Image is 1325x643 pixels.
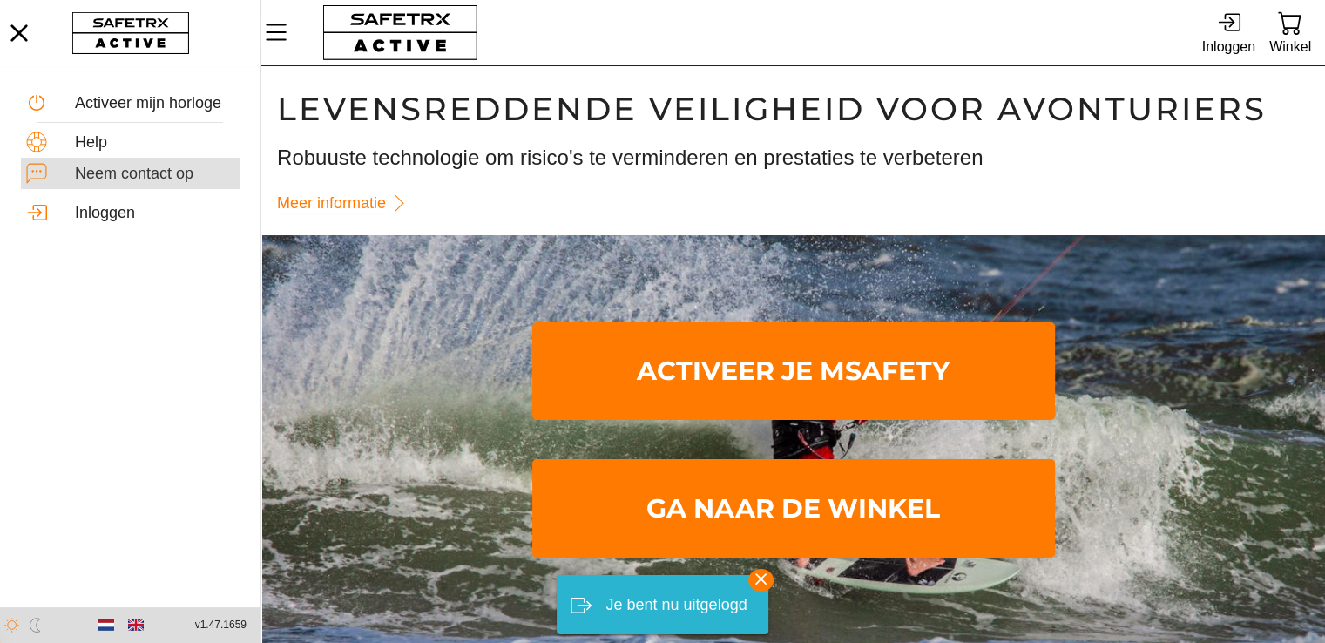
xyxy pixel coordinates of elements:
span: v1.47.1659 [195,616,247,634]
span: Meer informatie [277,190,386,217]
button: Dutch [91,610,121,640]
div: Je bent nu uitgelogd [605,588,747,622]
span: Ga naar de winkel [546,463,1041,554]
h1: Levensreddende veiligheid voor avonturiers [277,89,1309,129]
span: Activeer je mSafety [546,326,1041,417]
div: Inloggen [75,204,234,223]
div: Winkel [1269,35,1311,58]
img: nl.svg [98,617,114,633]
img: ContactUs.svg [26,163,47,184]
button: Menu [261,14,305,51]
img: en.svg [128,617,144,633]
div: Activeer mijn horloge [75,94,234,113]
button: v1.47.1659 [185,611,257,640]
button: English [121,610,151,640]
div: Neem contact op [75,165,234,184]
a: Activeer je mSafety [532,322,1055,421]
a: Ga naar de winkel [532,459,1055,558]
h3: Robuuste technologie om risico's te verminderen en prestaties te verbeteren [277,143,1309,173]
img: Help.svg [26,132,47,152]
div: Inloggen [1202,35,1255,58]
img: ModeLight.svg [4,618,19,633]
div: Help [75,133,234,152]
a: Meer informatie [277,186,417,220]
img: ModeDark.svg [28,618,43,633]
